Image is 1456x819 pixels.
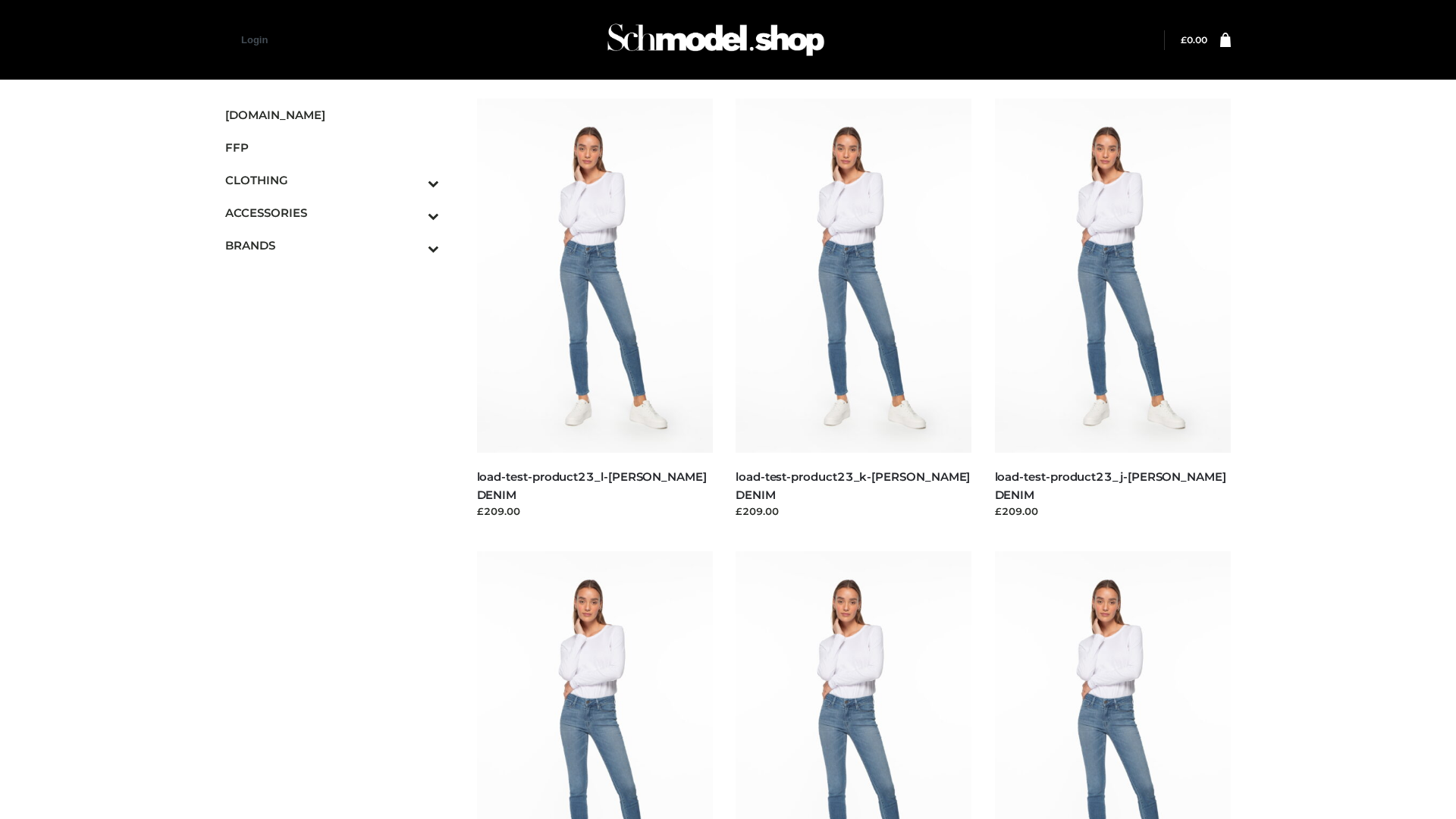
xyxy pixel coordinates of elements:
span: CLOTHING [225,171,439,189]
a: load-test-product23_k-[PERSON_NAME] DENIM [736,469,970,501]
span: ACCESSORIES [225,204,439,221]
a: CLOTHINGToggle Submenu [225,164,439,196]
a: FFP [225,131,439,164]
img: Schmodel Admin 964 [602,10,830,70]
div: £209.00 [995,504,1232,519]
a: £0.00 [1181,34,1207,45]
bdi: 0.00 [1181,34,1207,45]
button: Toggle Submenu [386,229,439,262]
a: load-test-product23_l-[PERSON_NAME] DENIM [477,469,707,501]
div: £209.00 [477,504,714,519]
div: £209.00 [736,504,972,519]
a: [DOMAIN_NAME] [225,99,439,131]
a: ACCESSORIESToggle Submenu [225,196,439,229]
span: BRANDS [225,237,439,254]
a: BRANDSToggle Submenu [225,229,439,262]
span: [DOMAIN_NAME] [225,106,439,124]
a: load-test-product23_j-[PERSON_NAME] DENIM [995,469,1226,501]
span: £ [1181,34,1187,45]
button: Toggle Submenu [386,196,439,229]
a: Login [241,34,268,45]
button: Toggle Submenu [386,164,439,196]
span: FFP [225,139,439,156]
